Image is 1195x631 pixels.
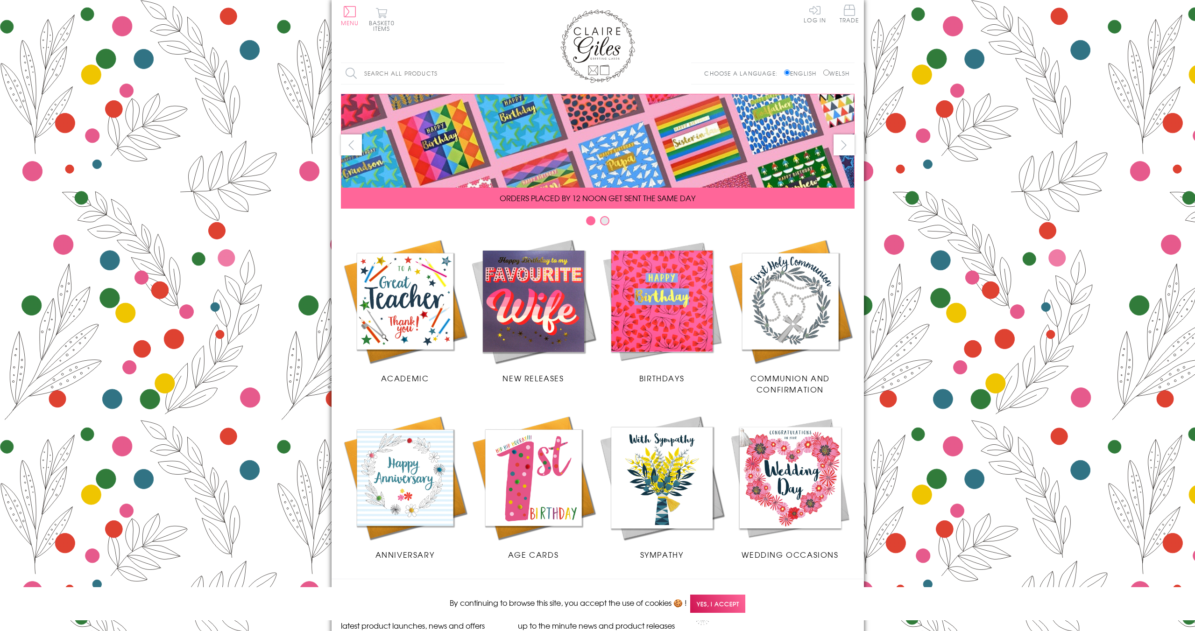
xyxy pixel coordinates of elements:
span: Birthdays [639,372,684,384]
a: Trade [840,5,859,25]
span: Wedding Occasions [742,549,838,560]
input: Search [495,63,504,84]
button: next [834,134,855,155]
a: Communion and Confirmation [726,237,855,395]
span: ORDERS PLACED BY 12 NOON GET SENT THE SAME DAY [500,192,695,203]
input: English [784,70,790,76]
span: New Releases [502,372,564,384]
span: Yes, I accept [690,595,745,613]
button: prev [341,134,362,155]
a: Accessibility Statement [714,611,831,624]
input: Welsh [823,70,829,76]
div: Carousel Pagination [341,216,855,230]
a: Anniversary [341,414,469,560]
span: Anniversary [375,549,435,560]
button: Basket0 items [369,7,395,31]
span: Menu [341,19,359,27]
span: Sympathy [640,549,684,560]
span: Age Cards [508,549,559,560]
a: Wedding Occasions [726,414,855,560]
label: Welsh [823,69,850,77]
img: Claire Giles Greetings Cards [560,9,635,83]
label: English [784,69,821,77]
input: Search all products [341,63,504,84]
span: Academic [381,372,429,384]
p: Choose a language: [704,69,782,77]
a: Birthdays [598,237,726,384]
a: Academic [341,237,469,384]
a: New Releases [469,237,598,384]
button: Menu [341,6,359,26]
a: Sympathy [598,414,726,560]
button: Carousel Page 2 [600,216,609,225]
span: Trade [840,5,859,23]
span: 0 items [373,19,395,33]
a: Log In [804,5,826,23]
button: Carousel Page 1 (Current Slide) [586,216,595,225]
a: Age Cards [469,414,598,560]
span: Communion and Confirmation [750,372,830,395]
